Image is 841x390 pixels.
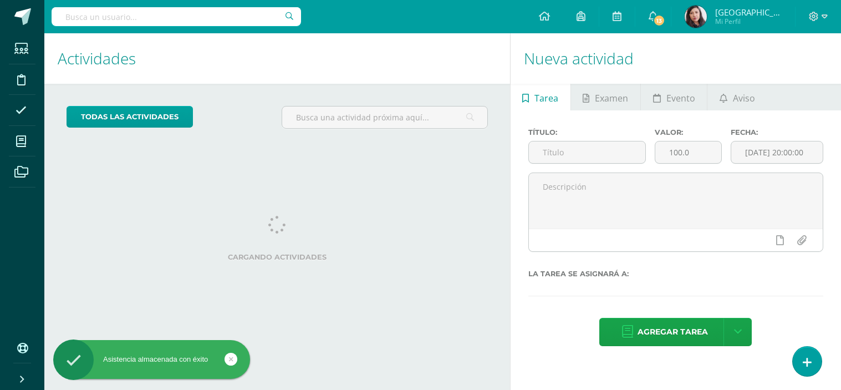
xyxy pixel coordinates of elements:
a: todas las Actividades [67,106,193,128]
a: Examen [571,84,640,110]
span: Mi Perfil [715,17,782,26]
label: Título: [528,128,646,136]
input: Puntos máximos [655,141,721,163]
span: Agregar tarea [638,318,708,346]
a: Evento [641,84,707,110]
input: Busca un usuario... [52,7,301,26]
span: 13 [653,14,665,27]
label: Valor: [655,128,722,136]
label: Cargando actividades [67,253,488,261]
input: Título [529,141,646,163]
span: [GEOGRAPHIC_DATA] [715,7,782,18]
h1: Nueva actividad [524,33,828,84]
h1: Actividades [58,33,497,84]
a: Aviso [707,84,767,110]
span: Aviso [733,85,755,112]
label: Fecha: [731,128,823,136]
input: Fecha de entrega [731,141,823,163]
span: Tarea [534,85,558,112]
span: Evento [666,85,695,112]
a: Tarea [511,84,570,110]
div: Asistencia almacenada con éxito [53,354,250,364]
span: Examen [595,85,628,112]
label: La tarea se asignará a: [528,270,823,278]
input: Busca una actividad próxima aquí... [282,107,487,128]
img: 5e839c05b6bed1c0a903cd4cdbf87aa2.png [685,6,707,28]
